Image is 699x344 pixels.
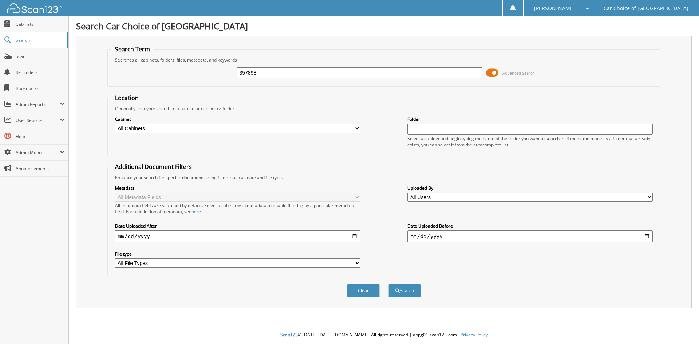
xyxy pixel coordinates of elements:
[69,326,699,344] div: © [DATE]-[DATE] [DOMAIN_NAME]. All rights reserved | appg01-scan123-com |
[111,45,154,53] legend: Search Term
[111,57,657,63] div: Searches all cabinets, folders, files, metadata, and keywords
[115,202,360,215] div: All metadata fields are searched by default. Select a cabinet with metadata to enable filtering b...
[115,251,360,257] label: File type
[407,116,653,122] label: Folder
[534,6,575,11] span: [PERSON_NAME]
[115,230,360,242] input: start
[407,185,653,191] label: Uploaded By
[347,284,380,297] button: Clear
[115,223,360,229] label: Date Uploaded After
[7,3,62,13] img: scan123-logo-white.svg
[502,70,535,76] span: Advanced Search
[16,85,65,91] span: Bookmarks
[16,69,65,75] span: Reminders
[16,101,60,107] span: Admin Reports
[16,53,65,59] span: Scan
[191,209,201,215] a: here
[663,309,699,344] iframe: Chat Widget
[16,133,65,139] span: Help
[16,37,64,43] span: Search
[407,223,653,229] label: Date Uploaded Before
[461,332,488,338] a: Privacy Policy
[407,135,653,148] div: Select a cabinet and begin typing the name of the folder you want to search in. If the name match...
[111,174,657,181] div: Enhance your search for specific documents using filters such as date and file type.
[388,284,421,297] button: Search
[111,163,196,171] legend: Additional Document Filters
[16,117,60,123] span: User Reports
[111,94,142,102] legend: Location
[111,106,657,112] div: Optionally limit your search to a particular cabinet or folder
[604,6,688,11] span: Car Choice of [GEOGRAPHIC_DATA]
[76,20,692,32] h1: Search Car Choice of [GEOGRAPHIC_DATA]
[16,21,65,27] span: Cabinets
[115,185,360,191] label: Metadata
[280,332,298,338] span: Scan123
[16,165,65,171] span: Announcements
[407,230,653,242] input: end
[16,149,60,155] span: Admin Menu
[115,116,360,122] label: Cabinet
